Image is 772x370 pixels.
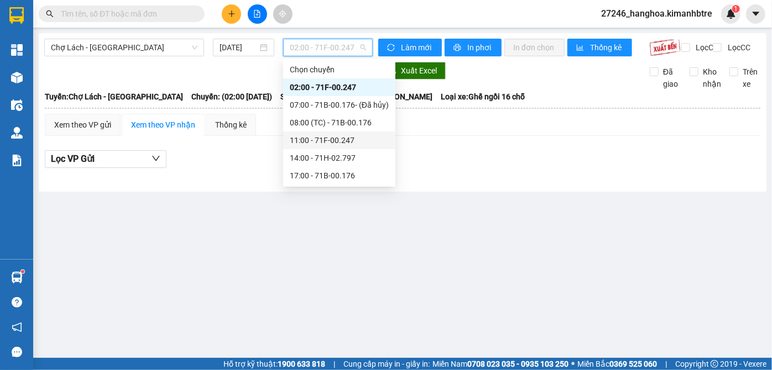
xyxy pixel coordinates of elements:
span: file-add [253,10,261,18]
span: | [333,358,335,370]
span: Loại xe: Ghế ngồi 16 chỗ [441,91,525,103]
span: caret-down [751,9,761,19]
div: 07:00 - 71B-00.176 - (Đã hủy) [290,99,389,111]
div: 14:00 - 71H-02.797 [290,152,389,164]
span: | [665,358,667,370]
span: Trên xe [738,66,762,90]
button: downloadXuất Excel [380,62,446,80]
span: 02:00 - 71F-00.247 [290,39,366,56]
div: 11:00 - 71F-00.247 [290,134,389,146]
span: bar-chart [576,44,586,52]
div: Chọn chuyến [290,64,389,76]
button: aim [273,4,293,24]
strong: 0369 525 060 [609,360,657,368]
span: Cung cấp máy in - giấy in: [343,358,430,370]
img: solution-icon [11,155,23,166]
img: warehouse-icon [11,72,23,83]
button: syncLàm mới [378,39,442,56]
span: Lọc CC [723,41,752,54]
span: In phơi [467,41,493,54]
span: Kho nhận [698,66,726,90]
span: Miền Nam [432,358,568,370]
span: sync [387,44,397,52]
input: 13/08/2025 [220,41,258,54]
span: question-circle [12,297,22,308]
span: copyright [711,360,718,368]
div: Xem theo VP gửi [54,119,111,131]
span: notification [12,322,22,332]
span: aim [279,10,286,18]
input: Tìm tên, số ĐT hoặc mã đơn [61,8,191,20]
button: file-add [248,4,267,24]
sup: 1 [732,5,740,13]
span: message [12,347,22,357]
img: icon-new-feature [726,9,736,19]
strong: 0708 023 035 - 0935 103 250 [467,360,568,368]
button: caret-down [746,4,765,24]
div: 08:00 (TC) - 71B-00.176 [290,117,389,129]
div: 17:00 - 71B-00.176 [290,170,389,182]
div: Xem theo VP nhận [131,119,195,131]
span: search [46,10,54,18]
div: Chọn chuyến [283,61,395,78]
span: down [152,154,160,163]
img: 9k= [649,39,681,56]
span: Số xe: 71F-00.247 [280,91,342,103]
button: In đơn chọn [504,39,565,56]
strong: 1900 633 818 [278,360,325,368]
button: Lọc VP Gửi [45,150,166,168]
span: Lọc VP Gửi [51,152,95,166]
img: logo-vxr [9,7,24,24]
span: plus [228,10,236,18]
span: 1 [734,5,738,13]
span: Thống kê [590,41,623,54]
img: warehouse-icon [11,99,23,111]
button: bar-chartThống kê [567,39,632,56]
button: plus [222,4,241,24]
span: Chợ Lách - Sài Gòn [51,39,197,56]
span: Miền Bắc [577,358,657,370]
b: Tuyến: Chợ Lách - [GEOGRAPHIC_DATA] [45,92,183,101]
div: Thống kê [215,119,247,131]
button: printerIn phơi [445,39,502,56]
div: 02:00 - 71F-00.247 [290,81,389,93]
span: printer [453,44,463,52]
span: Hỗ trợ kỹ thuật: [223,358,325,370]
span: Chuyến: (02:00 [DATE]) [191,91,272,103]
sup: 1 [21,270,24,273]
span: ⚪️ [571,362,575,366]
span: Làm mới [401,41,433,54]
span: 27246_hanghoa.kimanhbtre [592,7,721,20]
img: dashboard-icon [11,44,23,56]
img: warehouse-icon [11,127,23,139]
img: warehouse-icon [11,272,23,283]
span: Lọc CR [692,41,721,54]
span: Đã giao [659,66,682,90]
